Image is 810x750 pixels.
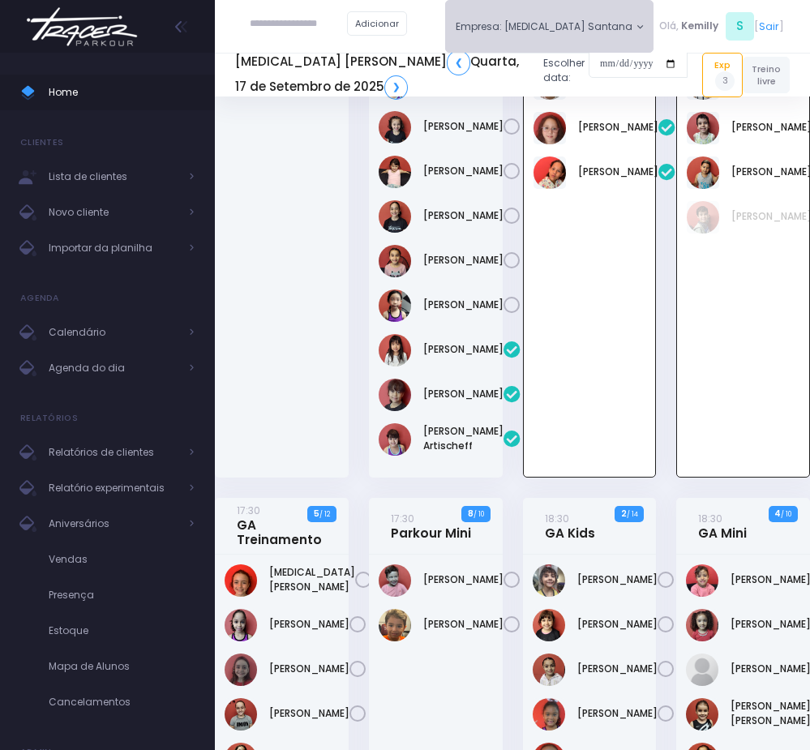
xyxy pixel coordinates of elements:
a: [PERSON_NAME] [577,617,658,632]
img: Melissa Hubert [379,200,411,233]
a: [PERSON_NAME] [578,120,658,135]
img: Lara Hubert [379,111,411,144]
span: Olá, [659,19,679,33]
h4: Clientes [20,126,63,159]
h4: Agenda [20,282,60,315]
img: Jorge Lima [687,201,719,234]
img: Giovanna Melo [533,698,565,731]
img: Valentina Eduarda Azevedo [534,156,566,189]
strong: 8 [468,508,474,520]
span: Aniversários [49,513,178,534]
img: Niara Belisário Cruz [379,245,411,277]
span: 3 [715,71,735,91]
img: Manuella Velloso Beio [379,156,411,188]
strong: 5 [314,508,319,520]
a: [PERSON_NAME] [423,298,504,312]
a: [PERSON_NAME] [577,662,658,676]
strong: 2 [621,508,627,520]
span: Relatórios de clientes [49,442,178,463]
img: Luiza Lima Marinelli [225,609,257,641]
span: Vendas [49,549,195,570]
img: Giovanna Akari Uehara [379,334,411,366]
a: [PERSON_NAME] [269,706,349,721]
span: Cancelamentos [49,692,195,713]
span: Novo cliente [49,202,178,223]
small: / 10 [474,509,484,519]
a: 17:30GA Treinamento [237,503,322,547]
img: Ana Júlia Lopes gomes [533,564,565,597]
img: Ana Maya Sanches Fernandes [533,609,565,641]
a: ❯ [384,75,408,100]
a: [PERSON_NAME] [423,617,504,632]
h5: [MEDICAL_DATA] [PERSON_NAME] Quarta, 17 de Setembro de 2025 [235,50,531,99]
a: [PERSON_NAME] [423,164,504,178]
a: [PERSON_NAME] [423,572,504,587]
img: Lívia Denz Machado Borges [225,654,257,686]
small: 17:30 [237,504,260,517]
img: Dante Custodio Vizzotto [379,564,411,597]
span: Calendário [49,322,178,343]
img: Maite Magri Loureiro [225,698,257,731]
span: Relatório experimentais [49,478,178,499]
img: Manuella Brandão oliveira [534,112,566,144]
span: S [726,12,754,41]
a: [PERSON_NAME] [423,119,504,134]
small: / 10 [781,509,791,519]
small: / 14 [627,509,638,519]
div: Escolher data: [235,45,688,104]
a: [PERSON_NAME] Artischeff [423,424,504,453]
img: Helena Pires de Queiroz Melo [686,609,718,641]
span: Importar da planilha [49,238,178,259]
a: ❮ [447,50,470,75]
strong: 4 [774,508,781,520]
a: [PERSON_NAME] [269,617,349,632]
a: [PERSON_NAME] [578,165,658,179]
span: Agenda do dia [49,358,178,379]
a: Treino livre [743,57,790,93]
span: Kemilly [681,19,718,33]
div: [ ] [654,10,790,43]
span: Mapa de Alunos [49,656,195,677]
small: 17:30 [391,512,414,525]
a: 18:30GA Mini [698,511,747,541]
a: [PERSON_NAME] [269,662,349,676]
a: [PERSON_NAME] [423,387,504,401]
a: Adicionar [347,11,407,36]
a: [PERSON_NAME] [577,572,658,587]
h4: Relatórios [20,402,78,435]
span: Presença [49,585,195,606]
a: [PERSON_NAME] [423,208,504,223]
img: Serena Tseng [379,289,411,322]
small: 18:30 [545,512,569,525]
img: Carolina Lima Trindade [533,654,565,686]
a: [PERSON_NAME] [423,253,504,268]
span: Lista de clientes [49,166,178,187]
img: Helena lua Bomfim [686,654,718,686]
a: [PERSON_NAME] [577,706,658,721]
img: Julia Lourenço Menocci Fernandes [686,698,718,731]
img: Pedro Eduardo Leite de Oliveira [687,156,719,189]
img: Manuella Oliveira Artischeff [379,423,411,456]
a: 18:30GA Kids [545,511,595,541]
img: Allegra Montanari Ferreira [225,564,257,597]
span: Home [49,82,195,103]
span: Estoque [49,620,195,641]
a: [PERSON_NAME] [423,342,504,357]
img: Matheus Morbach de Freitas [687,112,719,144]
a: Exp3 [702,53,743,96]
a: 17:30Parkour Mini [391,511,471,541]
small: / 12 [319,509,330,519]
small: 18:30 [698,512,722,525]
img: Isabela Kazumi Maruya de Carvalho [379,379,411,411]
a: [MEDICAL_DATA][PERSON_NAME] [269,565,355,594]
a: Sair [759,19,779,34]
img: Alice Bento jaber [686,564,718,597]
img: Theodoro Tarcitano [379,609,411,641]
